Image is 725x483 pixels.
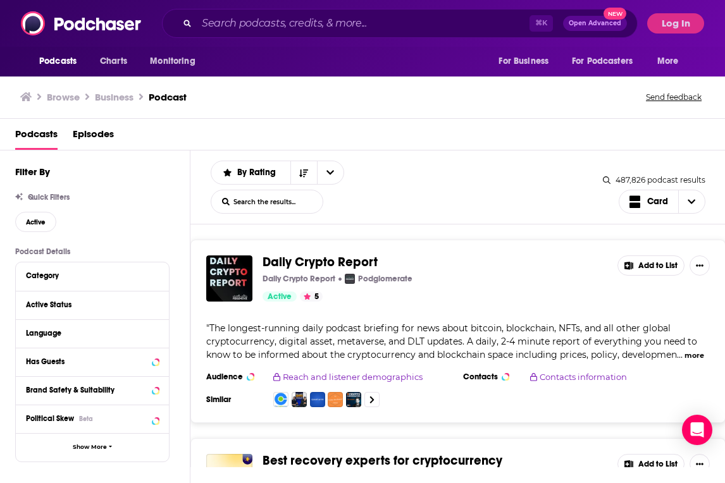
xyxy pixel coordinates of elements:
span: Best recovery experts for cryptocurrency [263,453,502,468]
div: Open Intercom Messenger [682,415,712,445]
span: Daily Crypto Report [263,254,378,270]
span: Charts [100,52,127,70]
div: Language [26,329,151,338]
img: The Cryptoverse [273,392,288,407]
img: Podchaser - Follow, Share and Rate Podcasts [21,11,142,35]
button: Show More [16,433,169,462]
button: open menu [564,49,651,73]
button: open menu [211,168,290,177]
div: Brand Safety & Suitability [26,386,148,394]
button: open menu [317,161,344,184]
button: open menu [490,49,564,73]
div: Beta [79,415,93,423]
button: Choose View [619,190,706,214]
img: The Crypto Conversation [346,392,361,407]
p: Podcast Details [15,247,170,256]
button: Has Guests [26,353,159,369]
img: Wen Lambo Crypto Podcast [292,392,307,407]
h3: Podcast [149,91,187,103]
span: " [206,322,697,360]
a: PodglomeratePodglomerate [345,274,412,284]
span: Open Advanced [569,20,621,27]
a: Episodes [73,124,114,150]
span: Active [268,291,292,303]
button: Show More Button [690,454,710,474]
button: Sort Direction [290,161,317,184]
h3: Contacts [463,372,520,382]
p: Podglomerate [358,274,412,284]
span: Active [26,219,46,226]
h3: Similar [206,394,263,405]
h3: Audience [206,372,263,382]
button: Open AdvancedNew [563,16,627,31]
img: The DYOR Podcast - Blockchain, Bitcoin & Cryptocurrency [328,392,343,407]
img: Podglomerate [345,274,355,284]
span: ⌘ K [530,15,553,32]
span: Quick Filters [28,193,70,202]
img: QuantLayer Podcast [310,392,325,407]
span: More [657,52,679,70]
span: Political Skew [26,414,74,423]
button: Show More Button [690,255,710,276]
a: Daily Crypto Report [263,255,378,269]
span: Card [647,197,668,206]
button: Political SkewBeta [26,410,159,426]
span: ... [677,349,683,360]
div: Search podcasts, credits, & more... [162,9,638,38]
button: Active [15,212,56,232]
input: Search podcasts, credits, & more... [197,13,530,34]
button: Category [26,267,159,283]
button: Language [26,325,159,341]
button: 5 [300,291,323,302]
h1: Business [95,91,133,103]
a: Charts [92,49,135,73]
span: Show More [73,444,107,451]
h2: Filter By [15,166,50,178]
a: Podcasts [15,124,58,150]
a: Best recovery experts for cryptocurrency [263,454,502,468]
div: Has Guests [26,357,148,366]
button: open menu [141,49,211,73]
span: New [604,8,626,20]
span: For Podcasters [572,52,633,70]
span: Podcasts [39,52,77,70]
button: Brand Safety & Suitability [26,382,159,398]
p: Daily Crypto Report [263,274,335,284]
img: Daily Crypto Report [206,255,252,302]
button: Active Status [26,297,159,312]
span: By Rating [237,168,280,177]
button: Reach and listener demographics [273,372,440,382]
button: open menu [648,49,695,73]
button: Log In [647,13,704,34]
div: Active Status [26,300,151,309]
button: Send feedback [642,91,705,103]
span: For Business [499,52,548,70]
div: 487,826 podcast results [603,175,705,185]
button: open menu [30,49,93,73]
button: Add to List [617,454,685,474]
button: Contacts information [530,372,697,382]
div: Category [26,271,151,280]
span: The longest-running daily podcast briefing for news about bitcoin, blockchain, NFTs, and all othe... [206,322,697,360]
span: Monitoring [150,52,195,70]
a: Active [263,291,297,302]
a: Browse [47,91,80,103]
button: more [685,350,704,361]
button: Add to List [617,255,685,276]
h2: Choose List sort [211,161,344,185]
